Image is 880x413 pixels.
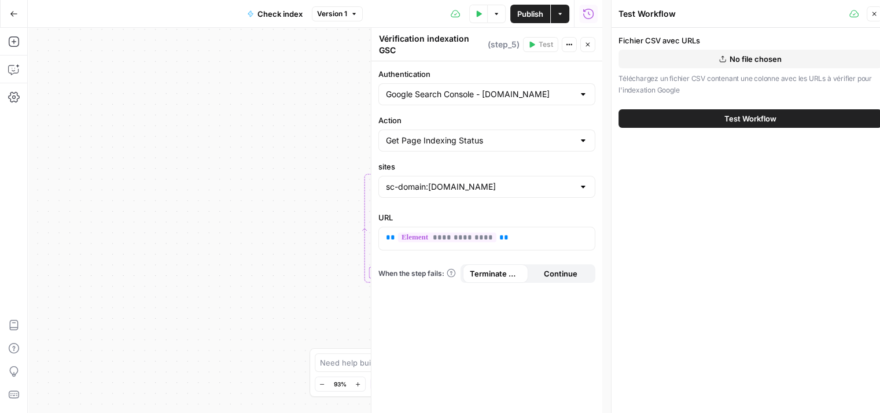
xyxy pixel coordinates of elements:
button: Version 1 [312,6,363,21]
button: Publish [510,5,550,23]
span: Publish [517,8,543,20]
label: URL [378,212,595,223]
label: Action [378,115,595,126]
button: Test [523,37,558,52]
a: When the step fails: [378,268,456,279]
label: Authentication [378,68,595,80]
input: sc-domain:manutan.fr [386,181,574,193]
span: Test [539,39,553,50]
textarea: Vérification indexation GSC [379,33,485,56]
span: ( step_5 ) [488,39,520,50]
label: sites [378,161,595,172]
input: Google Search Console - manutan.fr [386,89,574,100]
button: Check index [240,5,310,23]
span: Test Workflow [724,113,776,124]
button: Continue [528,264,593,283]
span: No file chosen [730,53,782,65]
span: Continue [544,268,577,279]
span: Version 1 [317,9,347,19]
span: Check index [257,8,303,20]
span: 93% [334,379,347,389]
span: Terminate Workflow [470,268,521,279]
input: Get Page Indexing Status [386,135,574,146]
